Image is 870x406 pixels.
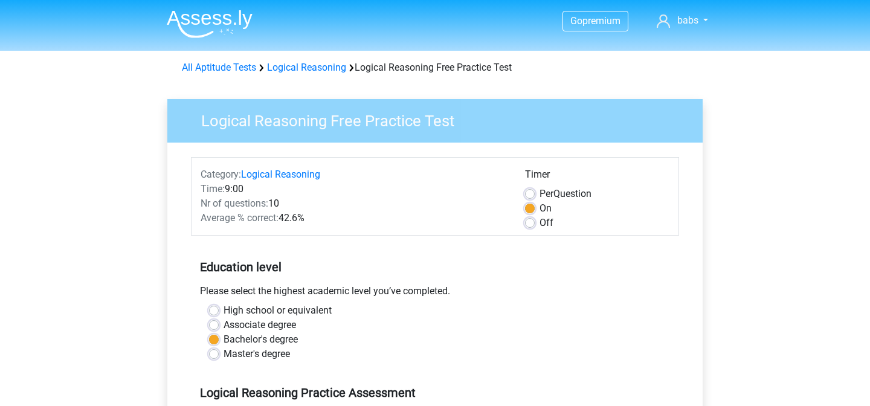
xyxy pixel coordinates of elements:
a: Logical Reasoning [241,169,320,180]
div: 42.6% [192,211,516,225]
label: High school or equivalent [224,303,332,318]
a: All Aptitude Tests [182,62,256,73]
div: 9:00 [192,182,516,196]
a: babs [652,13,713,28]
label: On [540,201,552,216]
div: Timer [525,167,669,187]
a: Logical Reasoning [267,62,346,73]
label: Bachelor's degree [224,332,298,347]
label: Off [540,216,553,230]
span: Category: [201,169,241,180]
span: Per [540,188,553,199]
h5: Logical Reasoning Practice Assessment [200,385,670,400]
h5: Education level [200,255,670,279]
div: 10 [192,196,516,211]
span: Time: [201,183,225,195]
a: Gopremium [563,13,628,29]
span: Average % correct: [201,212,279,224]
label: Question [540,187,591,201]
span: babs [677,14,698,26]
div: Logical Reasoning Free Practice Test [177,60,693,75]
h3: Logical Reasoning Free Practice Test [187,107,694,130]
span: Nr of questions: [201,198,268,209]
span: premium [582,15,620,27]
div: Please select the highest academic level you’ve completed. [191,284,679,303]
label: Associate degree [224,318,296,332]
span: Go [570,15,582,27]
img: Assessly [167,10,253,38]
label: Master's degree [224,347,290,361]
